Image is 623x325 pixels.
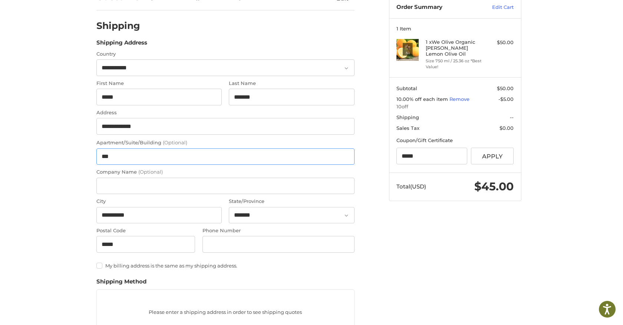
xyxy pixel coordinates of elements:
a: Remove [449,96,469,102]
label: State/Province [229,198,354,205]
label: First Name [96,80,222,87]
span: $50.00 [497,85,514,91]
label: Phone Number [202,227,355,234]
label: Country [96,50,355,58]
div: Coupon/Gift Certificate [396,137,514,144]
button: Open LiveChat chat widget [85,10,94,19]
h3: Order Summary [396,4,476,11]
label: Apartment/Suite/Building [96,139,355,147]
button: Apply [471,148,514,164]
label: Postal Code [96,227,195,234]
input: Gift Certificate or Coupon Code [396,148,467,164]
label: Company Name [96,168,355,176]
small: (Optional) [138,169,163,175]
span: Total (USD) [396,183,426,190]
legend: Shipping Method [96,278,146,289]
span: $45.00 [474,180,514,193]
h4: 1 x We Olive Organic [PERSON_NAME] Lemon Olive Oil [426,39,482,57]
label: City [96,198,222,205]
label: Address [96,109,355,116]
p: We're away right now. Please check back later! [10,11,84,17]
span: -- [510,114,514,120]
div: $50.00 [484,39,514,46]
span: Shipping [396,114,419,120]
legend: Shipping Address [96,39,147,50]
span: -$5.00 [498,96,514,102]
span: Sales Tax [396,125,419,131]
span: 10off [396,103,514,111]
a: Edit Cart [476,4,514,11]
label: My billing address is the same as my shipping address. [96,263,355,269]
span: Subtotal [396,85,417,91]
span: $0.00 [500,125,514,131]
h3: 1 Item [396,26,514,32]
small: (Optional) [163,139,187,145]
span: 10.00% off each item [396,96,449,102]
label: Last Name [229,80,354,87]
li: Size 750 ml / 25.36 oz *Best Value! [426,58,482,70]
h2: Shipping [96,20,140,32]
p: Please enter a shipping address in order to see shipping quotes [97,305,354,319]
